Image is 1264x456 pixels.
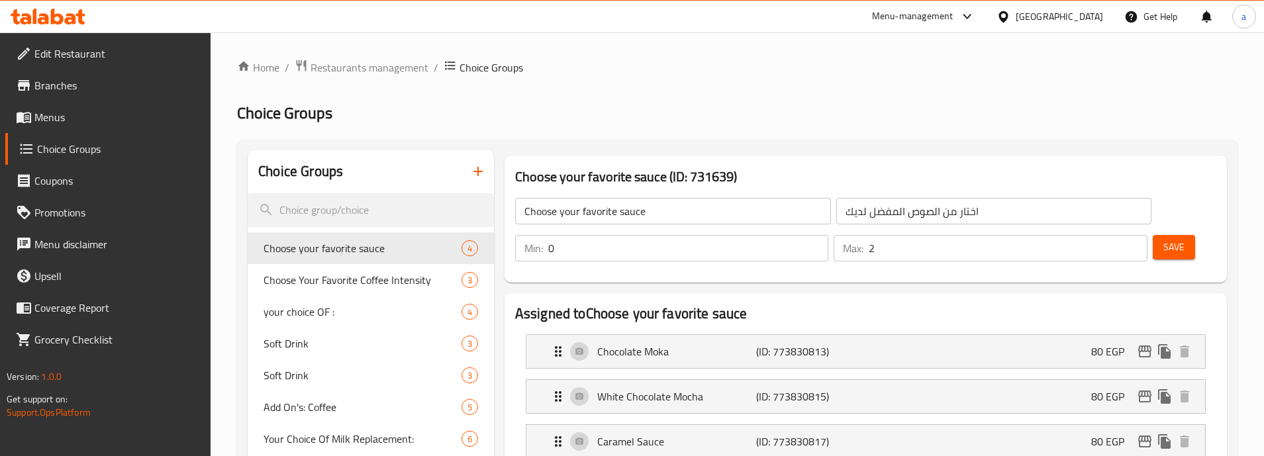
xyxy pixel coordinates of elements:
[34,46,201,62] span: Edit Restaurant
[1135,342,1155,361] button: edit
[258,161,343,181] h2: Choice Groups
[248,423,494,455] div: Your Choice Of Milk Replacement:6
[34,300,201,316] span: Coverage Report
[756,388,862,404] p: (ID: 773830815)
[264,431,462,447] span: Your Choice Of Milk Replacement:
[34,236,201,252] span: Menu disclaimer
[5,101,211,133] a: Menus
[515,329,1216,374] li: Expand
[237,98,332,128] span: Choice Groups
[5,260,211,292] a: Upsell
[462,431,478,447] div: Choices
[264,336,462,351] span: Soft Drink
[237,60,279,75] a: Home
[462,369,477,382] span: 3
[843,240,863,256] p: Max:
[264,304,462,320] span: your choice OF :
[264,272,462,288] span: Choose Your Favorite Coffee Intensity
[597,343,756,359] p: Chocolate Moka
[1155,387,1175,406] button: duplicate
[1241,9,1246,24] span: a
[756,343,862,359] p: (ID: 773830813)
[248,232,494,264] div: Choose your favorite sauce4
[237,59,1238,76] nav: breadcrumb
[7,368,39,385] span: Version:
[248,391,494,423] div: Add On's: Coffee5
[462,367,478,383] div: Choices
[462,240,478,256] div: Choices
[1175,342,1194,361] button: delete
[5,38,211,69] a: Edit Restaurant
[462,338,477,350] span: 3
[5,228,211,260] a: Menu disclaimer
[756,433,862,449] p: (ID: 773830817)
[264,367,462,383] span: Soft Drink
[1163,239,1185,255] span: Save
[1016,9,1103,24] div: [GEOGRAPHIC_DATA]
[434,60,438,75] li: /
[7,404,91,421] a: Support.OpsPlatform
[462,401,477,414] span: 5
[5,133,211,165] a: Choice Groups
[5,165,211,197] a: Coupons
[515,304,1216,324] h2: Assigned to Choose your favorite sauce
[1155,342,1175,361] button: duplicate
[462,274,477,287] span: 3
[1091,343,1135,359] p: 80 EGP
[1135,387,1155,406] button: edit
[285,60,289,75] li: /
[462,306,477,318] span: 4
[5,197,211,228] a: Promotions
[5,69,211,101] a: Branches
[248,296,494,328] div: your choice OF :4
[264,399,462,415] span: Add On's: Coffee
[248,193,494,227] input: search
[7,390,68,408] span: Get support on:
[1091,433,1135,449] p: 80 EGP
[41,368,62,385] span: 1.0.0
[5,324,211,355] a: Grocery Checklist
[34,173,201,189] span: Coupons
[34,268,201,284] span: Upsell
[462,304,478,320] div: Choices
[526,335,1205,368] div: Expand
[462,399,478,415] div: Choices
[5,292,211,324] a: Coverage Report
[872,9,953,24] div: Menu-management
[462,242,477,255] span: 4
[264,240,462,256] span: Choose your favorite sauce
[311,60,428,75] span: Restaurants management
[524,240,543,256] p: Min:
[1175,432,1194,451] button: delete
[248,264,494,296] div: Choose Your Favorite Coffee Intensity3
[248,359,494,391] div: Soft Drink3
[1175,387,1194,406] button: delete
[295,59,428,76] a: Restaurants management
[597,433,756,449] p: Caramel Sauce
[526,380,1205,413] div: Expand
[1135,432,1155,451] button: edit
[34,332,201,347] span: Grocery Checklist
[1091,388,1135,404] p: 80 EGP
[1153,235,1195,259] button: Save
[462,433,477,445] span: 6
[462,272,478,288] div: Choices
[515,374,1216,419] li: Expand
[34,77,201,93] span: Branches
[462,336,478,351] div: Choices
[515,166,1216,187] h3: Choose your favorite sauce (ID: 731639)
[597,388,756,404] p: White Chocolate Mocha
[34,205,201,220] span: Promotions
[37,141,201,157] span: Choice Groups
[1155,432,1175,451] button: duplicate
[248,328,494,359] div: Soft Drink3
[34,109,201,125] span: Menus
[460,60,523,75] span: Choice Groups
